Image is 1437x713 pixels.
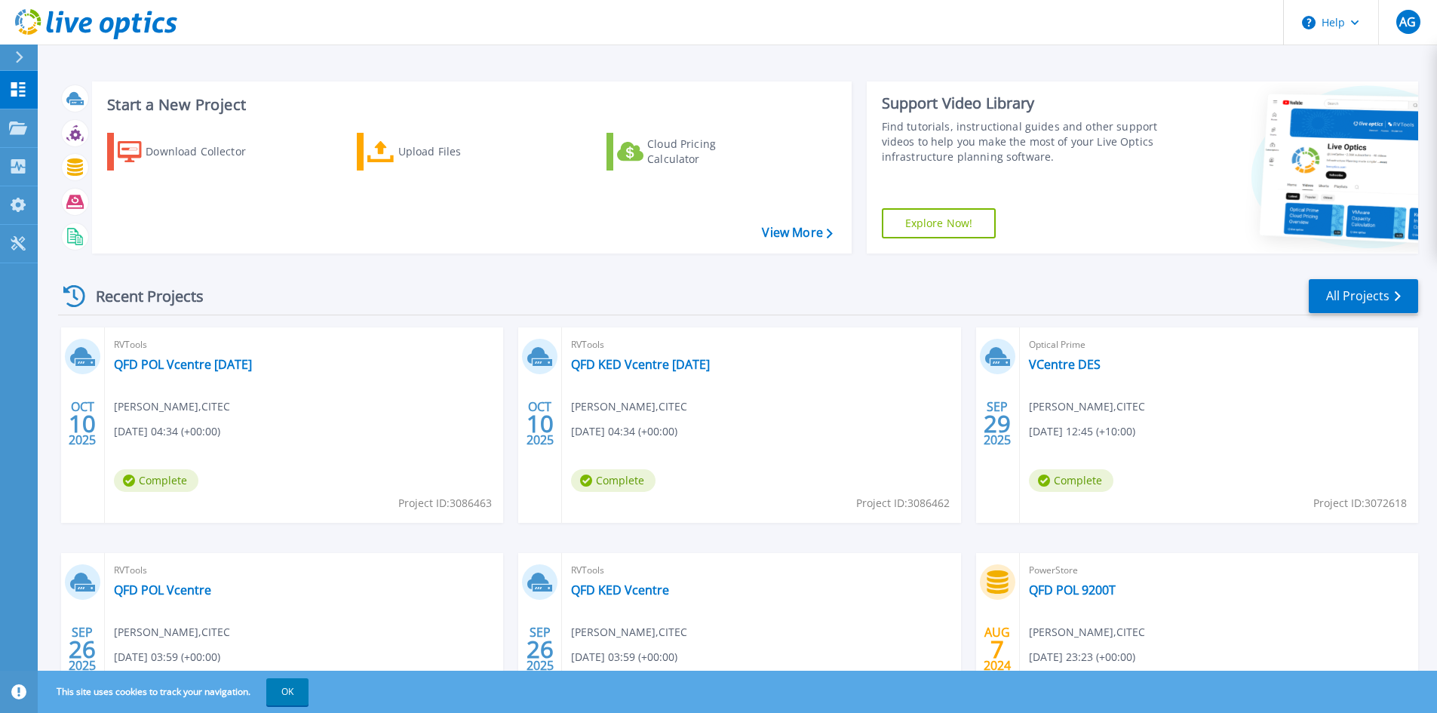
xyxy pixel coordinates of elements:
[571,423,677,440] span: [DATE] 04:34 (+00:00)
[647,137,768,167] div: Cloud Pricing Calculator
[1029,398,1145,415] span: [PERSON_NAME] , CITEC
[571,562,951,579] span: RVTools
[114,423,220,440] span: [DATE] 04:34 (+00:00)
[526,622,554,677] div: SEP 2025
[266,678,309,705] button: OK
[114,337,494,353] span: RVTools
[1029,562,1409,579] span: PowerStore
[398,137,519,167] div: Upload Files
[984,417,1011,430] span: 29
[146,137,266,167] div: Download Collector
[571,469,656,492] span: Complete
[1313,495,1407,512] span: Project ID: 3072618
[114,624,230,641] span: [PERSON_NAME] , CITEC
[114,398,230,415] span: [PERSON_NAME] , CITEC
[1399,16,1416,28] span: AG
[357,133,525,171] a: Upload Files
[983,396,1012,451] div: SEP 2025
[114,357,252,372] a: QFD POL Vcentre [DATE]
[882,119,1163,164] div: Find tutorials, instructional guides and other support videos to help you make the most of your L...
[41,678,309,705] span: This site uses cookies to track your navigation.
[571,624,687,641] span: [PERSON_NAME] , CITEC
[1029,337,1409,353] span: Optical Prime
[882,208,996,238] a: Explore Now!
[1309,279,1418,313] a: All Projects
[1029,624,1145,641] span: [PERSON_NAME] , CITEC
[69,643,96,656] span: 26
[1029,469,1113,492] span: Complete
[1029,582,1116,598] a: QFD POL 9200T
[68,622,97,677] div: SEP 2025
[882,94,1163,113] div: Support Video Library
[58,278,224,315] div: Recent Projects
[856,495,950,512] span: Project ID: 3086462
[606,133,775,171] a: Cloud Pricing Calculator
[114,562,494,579] span: RVTools
[990,643,1004,656] span: 7
[68,396,97,451] div: OCT 2025
[571,582,669,598] a: QFD KED Vcentre
[571,337,951,353] span: RVTools
[983,622,1012,677] div: AUG 2024
[107,133,275,171] a: Download Collector
[527,643,554,656] span: 26
[114,469,198,492] span: Complete
[526,396,554,451] div: OCT 2025
[69,417,96,430] span: 10
[398,495,492,512] span: Project ID: 3086463
[571,398,687,415] span: [PERSON_NAME] , CITEC
[1029,649,1135,665] span: [DATE] 23:23 (+00:00)
[527,417,554,430] span: 10
[1029,423,1135,440] span: [DATE] 12:45 (+10:00)
[571,649,677,665] span: [DATE] 03:59 (+00:00)
[762,226,832,240] a: View More
[114,582,211,598] a: QFD POL Vcentre
[114,649,220,665] span: [DATE] 03:59 (+00:00)
[1029,357,1101,372] a: VCentre DES
[107,97,832,113] h3: Start a New Project
[571,357,710,372] a: QFD KED Vcentre [DATE]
